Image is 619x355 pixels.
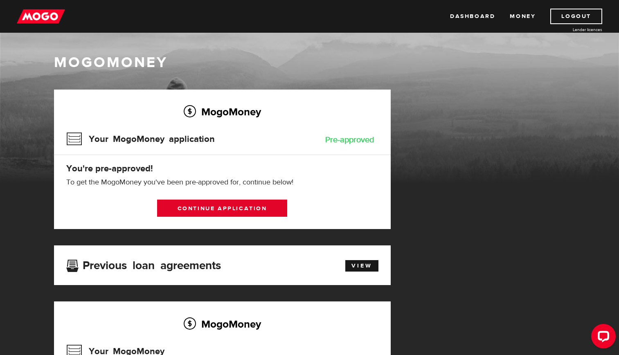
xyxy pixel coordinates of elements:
[345,260,378,272] a: View
[66,163,378,174] h4: You're pre-approved!
[585,321,619,355] iframe: LiveChat chat widget
[450,9,495,24] a: Dashboard
[510,9,536,24] a: Money
[66,177,378,187] p: To get the MogoMoney you've been pre-approved for, continue below!
[66,103,378,120] h2: MogoMoney
[54,54,565,71] h1: MogoMoney
[17,9,65,24] img: mogo_logo-11ee424be714fa7cbb0f0f49df9e16ec.png
[157,200,287,217] a: Continue application
[325,136,374,144] div: Pre-approved
[550,9,602,24] a: Logout
[66,315,378,333] h2: MogoMoney
[541,27,602,33] a: Lender licences
[66,128,215,150] h3: Your MogoMoney application
[66,259,221,270] h3: Previous loan agreements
